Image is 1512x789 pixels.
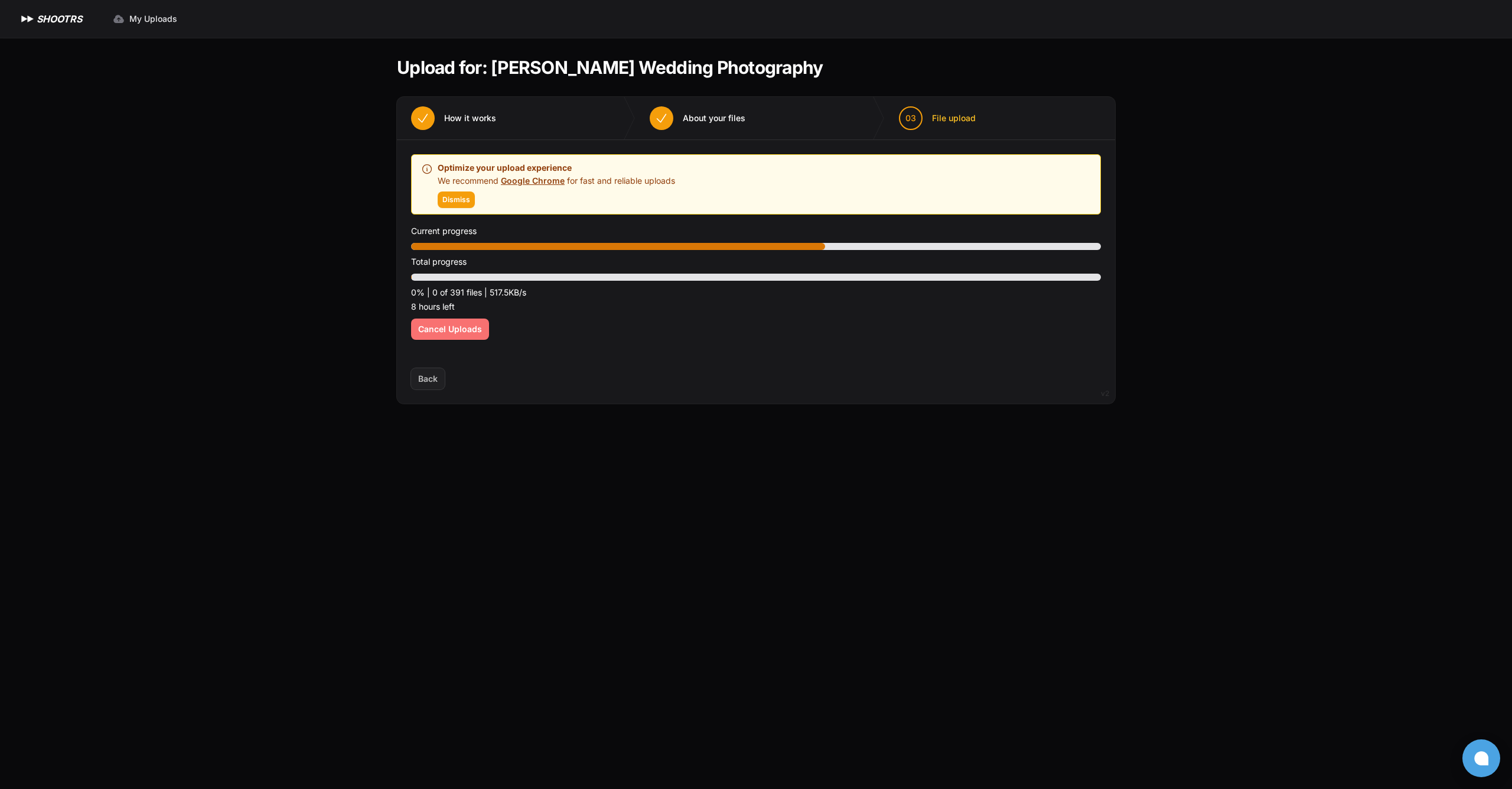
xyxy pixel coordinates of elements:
[636,97,760,139] button: About your files
[932,112,976,124] span: File upload
[411,224,1101,238] p: Current progress
[411,300,1101,314] p: 8 hours left
[129,13,177,25] span: My Uploads
[411,285,1101,300] p: 0% | 0 of 391 files | 517.5KB/s
[438,175,675,187] p: We recommend for fast and reliable uploads
[885,97,990,139] button: 03 File upload
[1101,387,1109,401] div: v2
[106,8,184,30] a: My Uploads
[397,57,823,78] h1: Upload for: [PERSON_NAME] Wedding Photography
[1462,739,1500,777] button: Open chat window
[905,112,916,124] span: 03
[438,161,675,175] p: Optimize your upload experience
[438,191,475,208] button: Dismiss
[683,112,745,124] span: About your files
[444,112,496,124] span: How it works
[397,97,510,139] button: How it works
[411,319,489,340] button: Cancel Uploads
[411,255,1101,269] p: Total progress
[501,176,565,186] a: Google Chrome
[37,12,82,26] h1: SHOOTRS
[19,12,82,26] a: SHOOTRS SHOOTRS
[19,12,37,26] img: SHOOTRS
[418,323,482,335] span: Cancel Uploads
[442,195,470,204] span: Dismiss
